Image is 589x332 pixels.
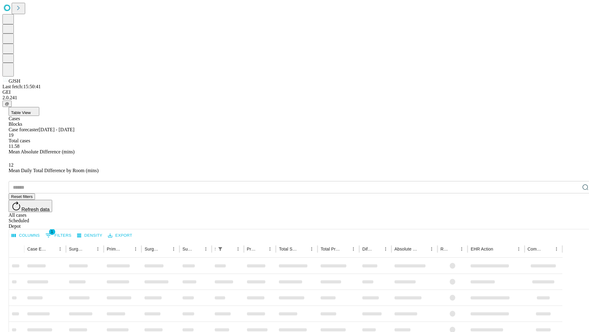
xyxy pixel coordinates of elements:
div: Primary Service [107,247,122,251]
button: Sort [544,245,552,253]
button: Menu [457,245,466,253]
div: Absolute Difference [395,247,418,251]
button: Table View [9,107,39,116]
div: Total Scheduled Duration [279,247,298,251]
div: Surgeon Name [69,247,84,251]
div: Comments [528,247,543,251]
div: Predicted In Room Duration [247,247,257,251]
span: Last fetch: 15:50:41 [2,84,41,89]
div: Case Epic Id [27,247,47,251]
div: Surgery Date [183,247,192,251]
div: Scheduled In Room Duration [215,247,215,251]
div: EHR Action [471,247,493,251]
button: Sort [449,245,457,253]
div: 1 active filter [216,245,225,253]
span: 1 [49,229,55,235]
button: Menu [169,245,178,253]
button: Sort [494,245,502,253]
span: 11.58 [9,144,19,149]
button: Menu [307,245,316,253]
button: Menu [234,245,242,253]
span: 19 [9,132,13,138]
button: Refresh data [9,200,52,212]
div: Difference [362,247,372,251]
span: [DATE] - [DATE] [39,127,74,132]
div: Resolved in EHR [441,247,448,251]
button: Menu [202,245,210,253]
span: Mean Daily Total Difference by Room (mins) [9,168,98,173]
span: Total cases [9,138,30,143]
span: Reset filters [11,194,33,199]
span: Mean Absolute Difference (mins) [9,149,75,154]
span: GJSH [9,78,20,84]
span: Refresh data [21,207,50,212]
div: Surgery Name [144,247,160,251]
button: Sort [257,245,266,253]
button: Reset filters [9,193,35,200]
button: Sort [193,245,202,253]
button: Menu [552,245,561,253]
button: Menu [56,245,64,253]
button: Sort [299,245,307,253]
button: Sort [47,245,56,253]
span: @ [5,101,9,106]
button: Sort [341,245,349,253]
span: 12 [9,162,13,168]
button: Sort [419,245,427,253]
div: Total Predicted Duration [321,247,340,251]
button: Select columns [10,231,41,240]
button: Sort [123,245,131,253]
button: @ [2,101,12,107]
button: Menu [514,245,523,253]
button: Menu [266,245,274,253]
button: Sort [85,245,94,253]
button: Show filters [216,245,225,253]
span: Case forecaster [9,127,39,132]
button: Menu [94,245,102,253]
button: Menu [427,245,436,253]
button: Sort [225,245,234,253]
button: Sort [161,245,169,253]
button: Export [106,231,134,240]
div: GEI [2,89,587,95]
span: Table View [11,110,31,115]
button: Menu [381,245,390,253]
button: Show filters [44,231,73,240]
button: Density [75,231,104,240]
button: Sort [373,245,381,253]
button: Menu [131,245,140,253]
button: Menu [349,245,358,253]
div: 2.0.241 [2,95,587,101]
